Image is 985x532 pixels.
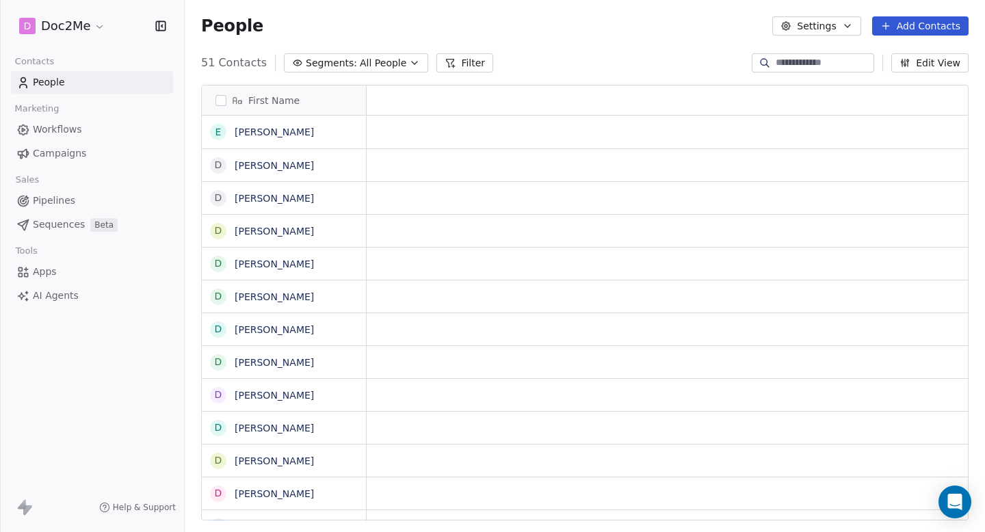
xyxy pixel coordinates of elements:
div: D [215,158,222,172]
span: Tools [10,241,43,261]
span: 51 Contacts [201,55,267,71]
button: Settings [772,16,861,36]
div: D [215,355,222,369]
span: People [201,16,263,36]
a: [PERSON_NAME] [235,423,314,434]
a: [PERSON_NAME] [235,291,314,302]
span: Segments: [306,56,357,70]
div: grid [202,116,367,521]
button: Filter [436,53,493,72]
a: [PERSON_NAME] [235,160,314,171]
div: D [215,256,222,271]
span: Help & Support [113,502,176,513]
a: People [11,71,173,94]
span: Apps [33,265,57,279]
a: SequencesBeta [11,213,173,236]
a: [PERSON_NAME] [235,455,314,466]
a: AI Agents [11,284,173,307]
span: Sales [10,170,45,190]
button: Edit View [891,53,969,72]
span: Doc2Me [41,17,91,35]
span: AI Agents [33,289,79,303]
div: D [215,486,222,501]
a: [PERSON_NAME] [235,127,314,137]
span: All People [360,56,406,70]
a: [PERSON_NAME] [235,521,314,532]
a: [PERSON_NAME] [235,193,314,204]
div: D [215,289,222,304]
div: D [215,322,222,336]
span: Contacts [9,51,60,72]
a: [PERSON_NAME] [235,488,314,499]
span: Marketing [9,98,65,119]
div: Open Intercom Messenger [938,486,971,518]
a: Help & Support [99,502,176,513]
div: D [215,224,222,238]
div: D [215,191,222,205]
span: First Name [248,94,300,107]
button: DDoc2Me [16,14,108,38]
div: First Name [202,85,366,115]
span: D [24,19,31,33]
div: D [215,421,222,435]
a: [PERSON_NAME] [235,390,314,401]
div: D [215,453,222,468]
a: [PERSON_NAME] [235,324,314,335]
a: Apps [11,261,173,283]
a: Campaigns [11,142,173,165]
span: People [33,75,65,90]
a: Workflows [11,118,173,141]
a: [PERSON_NAME] [235,357,314,368]
a: [PERSON_NAME] [235,258,314,269]
span: Sequences [33,217,85,232]
span: Campaigns [33,146,86,161]
div: E [215,125,222,139]
a: [PERSON_NAME] [235,226,314,237]
button: Add Contacts [872,16,969,36]
div: D [215,388,222,402]
span: Workflows [33,122,82,137]
span: Beta [90,218,118,232]
a: Pipelines [11,189,173,212]
span: Pipelines [33,194,75,208]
